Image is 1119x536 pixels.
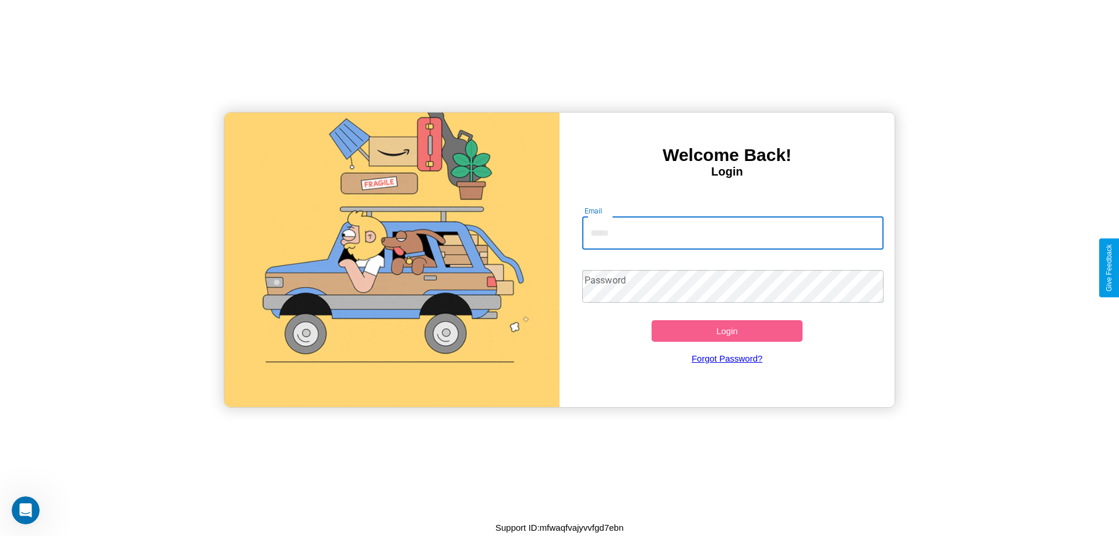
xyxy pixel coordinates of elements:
[1105,244,1113,292] div: Give Feedback
[559,165,895,178] h4: Login
[585,206,603,216] label: Email
[576,342,878,375] a: Forgot Password?
[12,496,40,524] iframe: Intercom live chat
[495,520,624,535] p: Support ID: mfwaqfvajyvvfgd7ebn
[652,320,803,342] button: Login
[224,113,559,407] img: gif
[559,145,895,165] h3: Welcome Back!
